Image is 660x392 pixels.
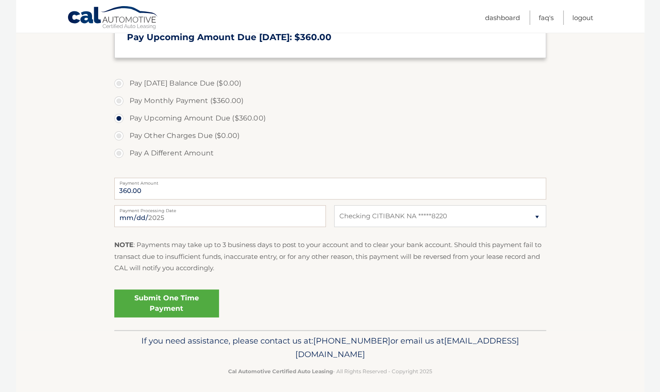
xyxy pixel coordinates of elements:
p: - All Rights Reserved - Copyright 2025 [120,367,540,376]
a: Logout [572,10,593,25]
h3: Pay Upcoming Amount Due [DATE]: $360.00 [127,32,533,43]
label: Pay Monthly Payment ($360.00) [114,92,546,110]
label: Payment Processing Date [114,205,326,212]
label: Pay Other Charges Due ($0.00) [114,127,546,144]
label: Pay [DATE] Balance Due ($0.00) [114,75,546,92]
strong: NOTE [114,241,133,249]
label: Payment Amount [114,178,546,185]
label: Pay A Different Amount [114,144,546,162]
label: Pay Upcoming Amount Due ($360.00) [114,110,546,127]
a: Cal Automotive [67,6,159,31]
span: [PHONE_NUMBER] [313,336,390,346]
p: : Payments may take up to 3 business days to post to your account and to clear your bank account.... [114,239,546,274]
input: Payment Date [114,205,326,227]
a: Dashboard [485,10,520,25]
a: FAQ's [539,10,554,25]
a: Submit One Time Payment [114,289,219,317]
strong: Cal Automotive Certified Auto Leasing [228,368,333,375]
input: Payment Amount [114,178,546,199]
p: If you need assistance, please contact us at: or email us at [120,334,540,362]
